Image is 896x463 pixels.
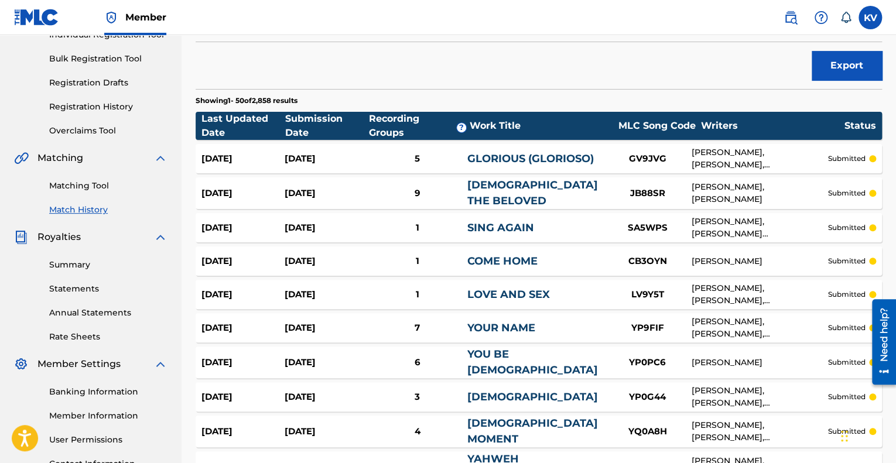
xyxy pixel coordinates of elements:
a: Matching Tool [49,180,167,192]
p: submitted [828,426,866,437]
span: Member Settings [37,357,121,371]
img: Royalties [14,230,28,244]
div: 1 [368,221,467,235]
div: [DATE] [201,425,285,438]
div: [DATE] [201,356,285,369]
p: submitted [828,323,866,333]
div: [PERSON_NAME] [692,255,828,267]
div: [DATE] [285,356,368,369]
img: Top Rightsholder [104,11,118,25]
div: Submission Date [285,112,369,140]
p: submitted [828,188,866,198]
div: [DATE] [285,255,368,268]
span: Matching [37,151,83,165]
a: Statements [49,283,167,295]
a: [DEMOGRAPHIC_DATA] THE BELOVED [467,179,598,207]
div: User Menu [859,6,882,29]
a: LOVE AND SEX [467,288,550,301]
div: 7 [368,321,467,335]
div: Last Updated Date [201,112,285,140]
a: Summary [49,259,167,271]
img: expand [153,357,167,371]
div: GV9JVG [604,152,692,166]
a: [DEMOGRAPHIC_DATA] MOMENT [467,417,598,445]
div: 1 [368,255,467,268]
div: [DATE] [285,221,368,235]
img: MLC Logo [14,9,59,26]
div: JB88SR [604,187,692,200]
div: LV9Y5T [604,288,692,301]
img: Member Settings [14,357,28,371]
a: Registration History [49,101,167,113]
div: Work Title [470,119,613,133]
div: [DATE] [201,221,285,235]
div: [PERSON_NAME], [PERSON_NAME], [PERSON_NAME], [PERSON_NAME] [692,315,828,340]
p: submitted [828,289,866,300]
img: expand [153,230,167,244]
div: [PERSON_NAME], [PERSON_NAME], [PERSON_NAME], [PERSON_NAME], [PERSON_NAME] [692,385,828,409]
img: expand [153,151,167,165]
div: [DATE] [201,288,285,301]
p: submitted [828,256,866,266]
div: YP0PC6 [604,356,692,369]
div: [PERSON_NAME] [692,356,828,369]
div: [DATE] [285,425,368,438]
div: 9 [368,187,467,200]
div: [DATE] [285,321,368,335]
div: 5 [368,152,467,166]
div: [PERSON_NAME], [PERSON_NAME] [PERSON_NAME] [PERSON_NAME] [692,215,828,240]
div: Help [809,6,833,29]
div: Writers [701,119,844,133]
iframe: Chat Widget [837,407,896,463]
div: CB3OYN [604,255,692,268]
div: [DATE] [285,390,368,404]
a: GLORIOUS (GLORIOSO) [467,152,594,165]
div: MLC Song Code [613,119,701,133]
div: [DATE] [285,187,368,200]
a: Registration Drafts [49,77,167,89]
p: submitted [828,222,866,233]
img: Matching [14,151,29,165]
a: Overclaims Tool [49,125,167,137]
div: [DATE] [201,321,285,335]
div: [PERSON_NAME], [PERSON_NAME], [PERSON_NAME], [PERSON_NAME] [692,419,828,444]
div: [PERSON_NAME], [PERSON_NAME], [PERSON_NAME], [PERSON_NAME] [692,146,828,171]
div: Status [844,119,876,133]
p: submitted [828,357,866,368]
a: COME HOME [467,255,538,267]
div: Notifications [840,12,851,23]
button: Export [812,51,882,80]
img: help [814,11,828,25]
a: YOU BE [DEMOGRAPHIC_DATA] [467,348,598,376]
a: User Permissions [49,434,167,446]
div: 6 [368,356,467,369]
div: Recording Groups [369,112,470,140]
span: Royalties [37,230,81,244]
a: SING AGAIN [467,221,534,234]
a: Annual Statements [49,307,167,319]
div: YQ0A8H [604,425,692,438]
div: [DATE] [201,390,285,404]
div: [DATE] [201,255,285,268]
div: 1 [368,288,467,301]
div: [PERSON_NAME], [PERSON_NAME], [PERSON_NAME] [692,282,828,307]
a: Match History [49,204,167,216]
p: submitted [828,392,866,402]
div: [DATE] [201,152,285,166]
a: Banking Information [49,386,167,398]
a: Bulk Registration Tool [49,53,167,65]
div: [DATE] [285,288,368,301]
div: [DATE] [285,152,368,166]
div: YP9FIF [604,321,692,335]
span: Member [125,11,166,24]
div: [DATE] [201,187,285,200]
a: Rate Sheets [49,331,167,343]
p: Showing 1 - 50 of 2,858 results [196,95,297,106]
a: Member Information [49,410,167,422]
a: Public Search [779,6,802,29]
div: Drag [841,419,848,454]
div: YP0G44 [604,390,692,404]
